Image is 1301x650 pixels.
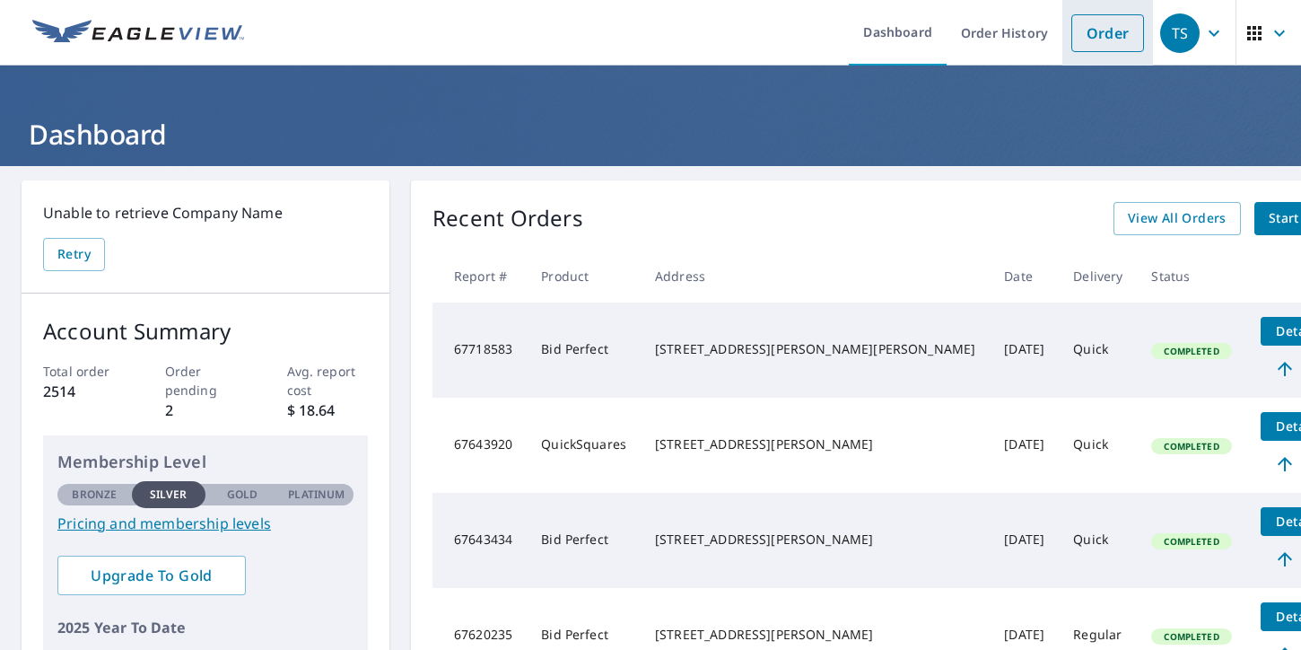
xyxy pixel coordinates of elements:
[287,362,369,400] p: Avg. report cost
[432,202,583,235] p: Recent Orders
[655,626,975,644] div: [STREET_ADDRESS][PERSON_NAME]
[1071,14,1144,52] a: Order
[32,20,244,47] img: EV Logo
[1113,202,1241,235] a: View All Orders
[1059,303,1137,398] td: Quick
[1137,250,1245,303] th: Status
[1160,13,1200,53] div: TS
[57,450,354,474] p: Membership Level
[72,487,117,503] p: Bronze
[1059,250,1137,303] th: Delivery
[57,556,246,595] a: Upgrade To Gold
[57,243,91,266] span: Retry
[432,493,527,588] td: 67643434
[43,315,368,347] p: Account Summary
[990,398,1059,493] td: [DATE]
[527,493,641,588] td: Bid Perfect
[288,487,345,503] p: Platinum
[990,303,1059,398] td: [DATE]
[43,238,105,271] button: Retry
[165,400,247,421] p: 2
[1153,345,1229,357] span: Completed
[43,381,125,402] p: 2514
[227,487,258,503] p: Gold
[72,566,231,585] span: Upgrade To Gold
[57,617,354,638] p: 2025 Year To Date
[1059,493,1137,588] td: Quick
[655,340,975,358] div: [STREET_ADDRESS][PERSON_NAME][PERSON_NAME]
[641,250,990,303] th: Address
[1128,207,1227,230] span: View All Orders
[287,400,369,421] p: $ 18.64
[22,116,1279,153] h1: Dashboard
[527,303,641,398] td: Bid Perfect
[527,398,641,493] td: QuickSquares
[432,250,527,303] th: Report #
[432,398,527,493] td: 67643920
[655,435,975,453] div: [STREET_ADDRESS][PERSON_NAME]
[43,202,368,224] p: Unable to retrieve Company Name
[150,487,188,503] p: Silver
[432,303,527,398] td: 67718583
[1153,535,1229,548] span: Completed
[527,250,641,303] th: Product
[1153,630,1229,643] span: Completed
[990,250,1059,303] th: Date
[43,362,125,381] p: Total order
[57,513,354,534] a: Pricing and membership levels
[1059,398,1137,493] td: Quick
[165,362,247,400] p: Order pending
[990,493,1059,588] td: [DATE]
[655,531,975,549] div: [STREET_ADDRESS][PERSON_NAME]
[1153,440,1229,452] span: Completed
